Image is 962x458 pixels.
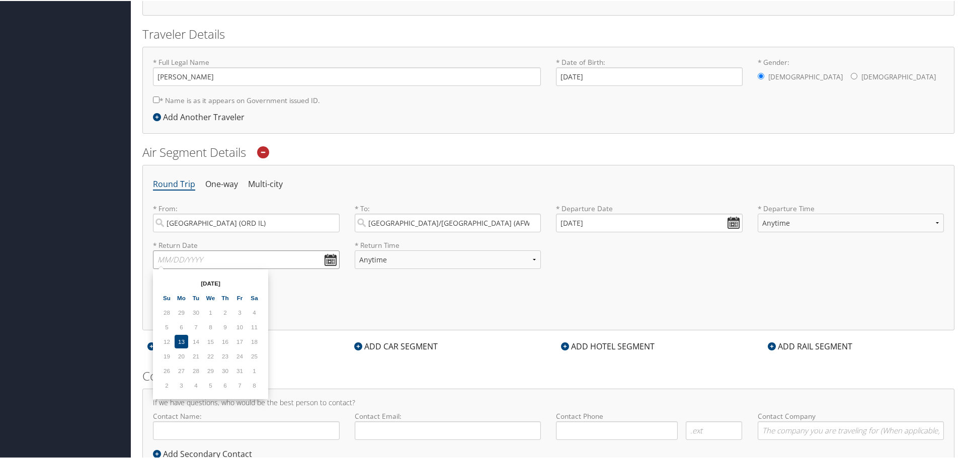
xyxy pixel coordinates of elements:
[556,410,743,420] label: Contact Phone
[205,174,238,193] li: One-way
[160,319,174,333] td: 5
[153,110,250,122] div: Add Another Traveler
[204,334,217,347] td: 15
[686,420,743,439] input: .ext
[248,174,283,193] li: Multi-city
[758,203,944,239] label: * Departure Time
[758,56,944,86] label: * Gender:
[142,367,954,384] h2: Contact Details:
[153,249,340,268] input: MM/DD/YYYY
[218,334,232,347] td: 16
[153,203,340,231] label: * From:
[218,348,232,362] td: 23
[355,213,541,231] input: City or Airport Code
[189,290,203,304] th: Tu
[153,312,944,319] h5: * Denotes required field
[189,334,203,347] td: 14
[153,56,541,85] label: * Full Legal Name
[248,319,261,333] td: 11
[153,174,195,193] li: Round Trip
[248,305,261,318] td: 4
[248,378,261,391] td: 8
[233,363,247,377] td: 31
[189,305,203,318] td: 30
[218,305,232,318] td: 2
[355,239,541,249] label: * Return Time
[189,363,203,377] td: 28
[556,66,743,85] input: * Date of Birth:
[175,378,188,391] td: 3
[153,410,340,439] label: Contact Name:
[160,363,174,377] td: 26
[204,319,217,333] td: 8
[153,66,541,85] input: * Full Legal Name
[204,378,217,391] td: 5
[248,334,261,347] td: 18
[233,319,247,333] td: 10
[160,305,174,318] td: 28
[233,378,247,391] td: 7
[758,213,944,231] select: * Departure Time
[218,363,232,377] td: 30
[233,334,247,347] td: 17
[248,348,261,362] td: 25
[142,143,954,160] h2: Air Segment Details
[233,348,247,362] td: 24
[153,291,944,297] h6: Additional Options:
[861,66,936,85] label: [DEMOGRAPHIC_DATA]
[851,72,857,78] input: * Gender:[DEMOGRAPHIC_DATA][DEMOGRAPHIC_DATA]
[204,290,217,304] th: We
[153,213,340,231] input: City or Airport Code
[153,239,340,249] label: * Return Date
[160,378,174,391] td: 2
[153,420,340,439] input: Contact Name:
[218,290,232,304] th: Th
[218,378,232,391] td: 6
[355,203,541,231] label: * To:
[204,363,217,377] td: 29
[758,420,944,439] input: Contact Company
[204,305,217,318] td: 1
[204,348,217,362] td: 22
[142,25,954,42] h2: Traveler Details
[160,334,174,347] td: 12
[248,363,261,377] td: 1
[189,348,203,362] td: 21
[175,363,188,377] td: 27
[218,319,232,333] td: 9
[153,398,944,405] h4: If we have questions, who would be the best person to contact?
[175,276,247,289] th: [DATE]
[153,90,320,109] label: * Name is as it appears on Government issued ID.
[556,203,743,213] label: * Departure Date
[248,290,261,304] th: Sa
[758,72,764,78] input: * Gender:[DEMOGRAPHIC_DATA][DEMOGRAPHIC_DATA]
[556,56,743,85] label: * Date of Birth:
[153,96,159,102] input: * Name is as it appears on Government issued ID.
[355,420,541,439] input: Contact Email:
[175,305,188,318] td: 29
[189,319,203,333] td: 7
[175,290,188,304] th: Mo
[763,339,857,351] div: ADD RAIL SEGMENT
[142,339,233,351] div: ADD AIR SEGMENT
[160,290,174,304] th: Su
[758,410,944,439] label: Contact Company
[175,334,188,347] td: 13
[189,378,203,391] td: 4
[175,348,188,362] td: 20
[355,410,541,439] label: Contact Email:
[556,213,743,231] input: MM/DD/YYYY
[175,319,188,333] td: 6
[349,339,443,351] div: ADD CAR SEGMENT
[233,305,247,318] td: 3
[768,66,843,85] label: [DEMOGRAPHIC_DATA]
[160,348,174,362] td: 19
[233,290,247,304] th: Fr
[556,339,660,351] div: ADD HOTEL SEGMENT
